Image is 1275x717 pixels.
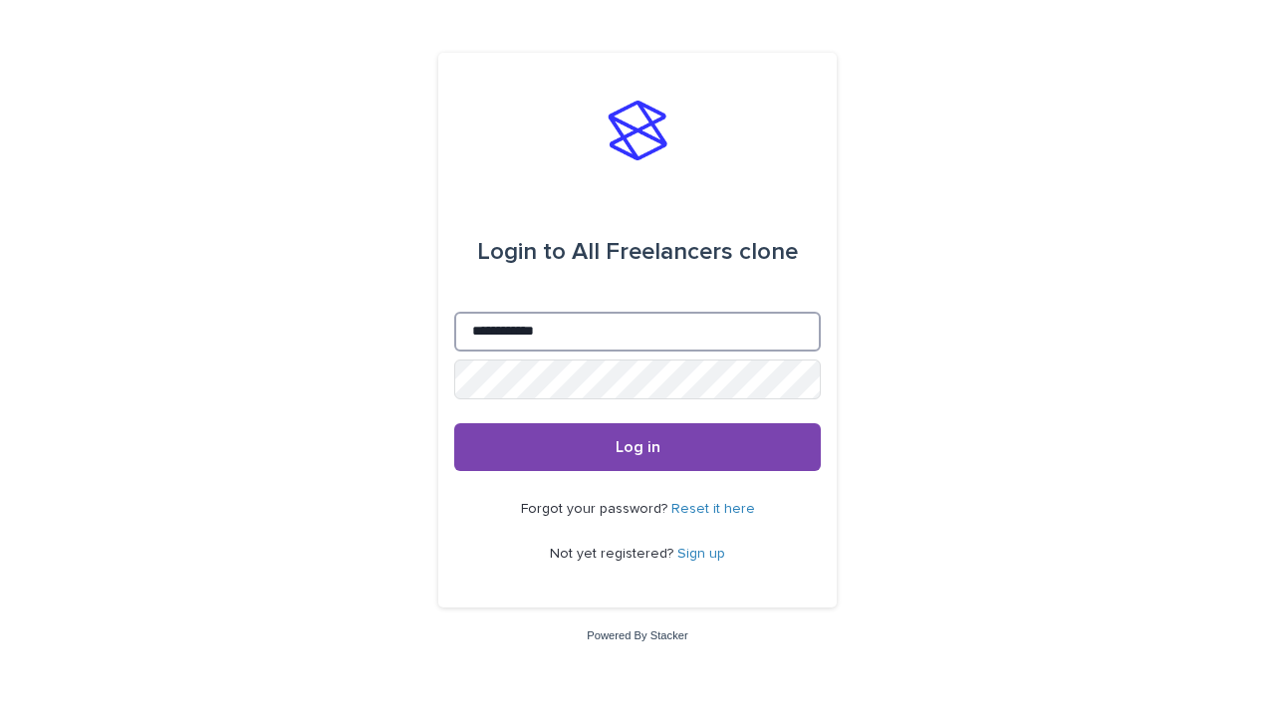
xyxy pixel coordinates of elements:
img: stacker-logo-s-only.png [608,101,667,160]
span: Login to [477,240,566,264]
div: All Freelancers clone [477,224,798,280]
a: Reset it here [671,502,755,516]
a: Sign up [677,547,725,561]
span: Log in [616,439,660,455]
button: Log in [454,423,821,471]
a: Powered By Stacker [587,629,687,641]
span: Not yet registered? [550,547,677,561]
span: Forgot your password? [521,502,671,516]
